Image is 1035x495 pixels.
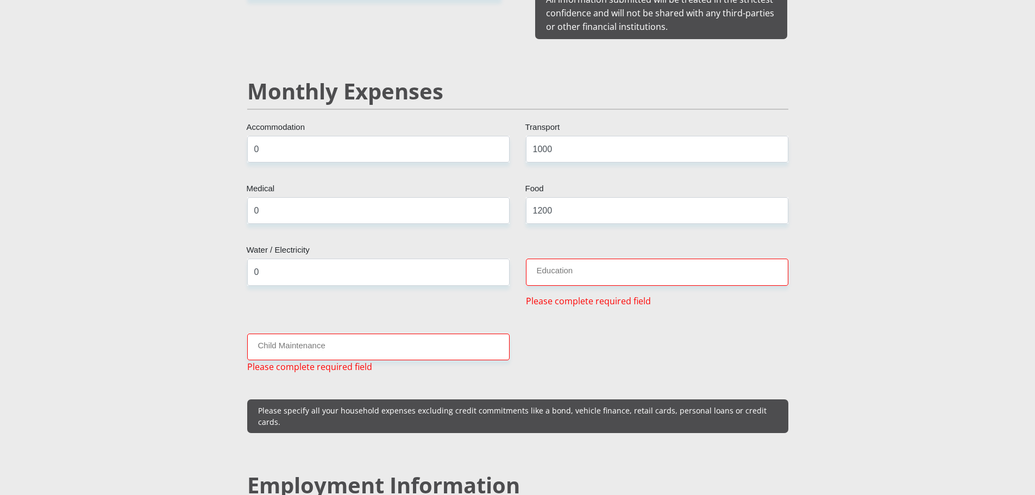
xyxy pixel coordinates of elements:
[258,405,777,428] p: Please specify all your household expenses excluding credit commitments like a bond, vehicle fina...
[526,136,788,162] input: Expenses - Transport
[247,259,510,285] input: Expenses - Water/Electricity
[526,197,788,224] input: Expenses - Food
[247,78,788,104] h2: Monthly Expenses
[526,295,651,308] span: Please complete required field
[247,334,510,360] input: Expenses - Child Maintenance
[526,259,788,285] input: Expenses - Education
[247,360,372,373] span: Please complete required field
[247,136,510,162] input: Expenses - Accommodation
[247,197,510,224] input: Expenses - Medical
